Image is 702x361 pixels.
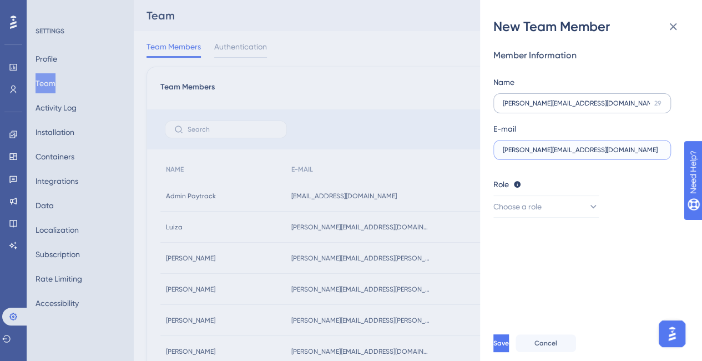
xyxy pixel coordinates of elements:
div: 29 [654,99,661,108]
div: Member Information [493,49,680,62]
span: Choose a role [493,200,542,213]
button: Choose a role [493,195,599,218]
span: Need Help? [26,3,69,16]
span: Role [493,178,509,191]
div: New Team Member [493,18,689,36]
span: Save [493,339,509,348]
div: E-mail [493,122,516,136]
button: Cancel [516,334,576,352]
div: Name [493,76,514,89]
span: Cancel [534,339,557,348]
button: Save [493,334,509,352]
input: 29 [503,99,650,107]
input: E-mail [503,146,661,154]
iframe: UserGuiding AI Assistant Launcher [655,317,689,350]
